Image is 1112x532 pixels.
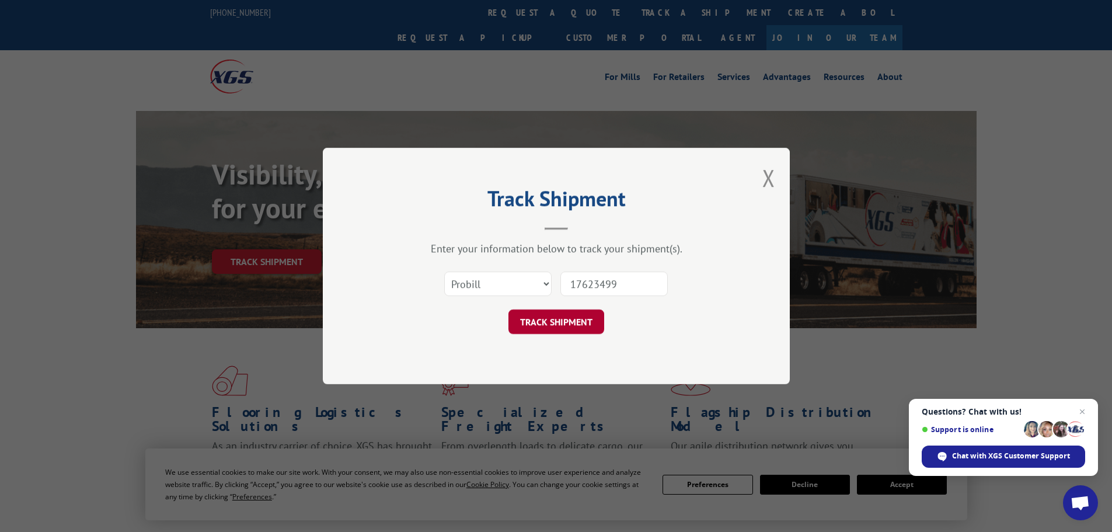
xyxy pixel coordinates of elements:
[762,162,775,193] button: Close modal
[922,407,1085,416] span: Questions? Chat with us!
[922,425,1020,434] span: Support is online
[508,310,604,334] button: TRACK SHIPMENT
[381,190,731,213] h2: Track Shipment
[1063,485,1098,520] div: Open chat
[381,242,731,255] div: Enter your information below to track your shipment(s).
[952,451,1070,461] span: Chat with XGS Customer Support
[560,272,668,296] input: Number(s)
[1075,405,1089,419] span: Close chat
[922,446,1085,468] div: Chat with XGS Customer Support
